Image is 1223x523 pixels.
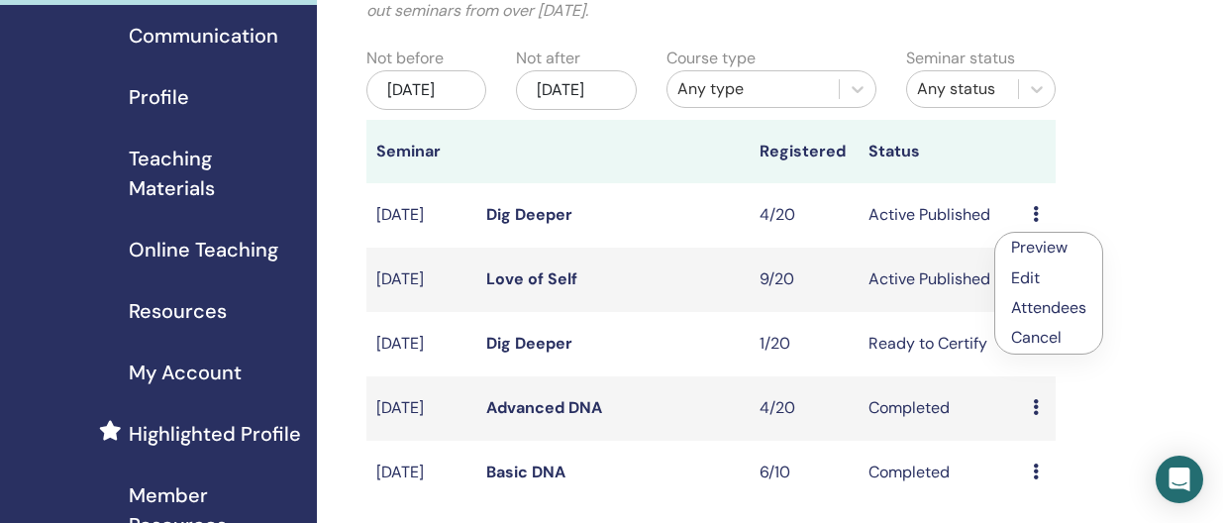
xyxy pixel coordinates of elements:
[750,120,860,183] th: Registered
[129,296,227,326] span: Resources
[750,376,860,441] td: 4/20
[859,183,1023,248] td: Active Published
[129,21,278,51] span: Communication
[859,248,1023,312] td: Active Published
[750,183,860,248] td: 4/20
[486,397,602,418] a: Advanced DNA
[917,77,1009,101] div: Any status
[906,47,1015,70] label: Seminar status
[486,333,572,354] a: Dig Deeper
[366,248,476,312] td: [DATE]
[486,462,565,482] a: Basic DNA
[666,47,756,70] label: Course type
[366,376,476,441] td: [DATE]
[129,82,189,112] span: Profile
[366,441,476,505] td: [DATE]
[366,183,476,248] td: [DATE]
[750,312,860,376] td: 1/20
[129,358,242,387] span: My Account
[486,204,572,225] a: Dig Deeper
[366,47,444,70] label: Not before
[859,312,1023,376] td: Ready to Certify
[750,248,860,312] td: 9/20
[486,268,577,289] a: Love of Self
[366,120,476,183] th: Seminar
[129,419,301,449] span: Highlighted Profile
[1011,237,1068,258] a: Preview
[1011,326,1086,350] p: Cancel
[129,235,278,264] span: Online Teaching
[859,441,1023,505] td: Completed
[1156,456,1203,503] div: Open Intercom Messenger
[516,47,580,70] label: Not after
[859,376,1023,441] td: Completed
[129,144,301,203] span: Teaching Materials
[1011,297,1086,318] a: Attendees
[366,312,476,376] td: [DATE]
[366,70,486,110] div: [DATE]
[750,441,860,505] td: 6/10
[859,120,1023,183] th: Status
[1011,267,1040,288] a: Edit
[677,77,829,101] div: Any type
[516,70,636,110] div: [DATE]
